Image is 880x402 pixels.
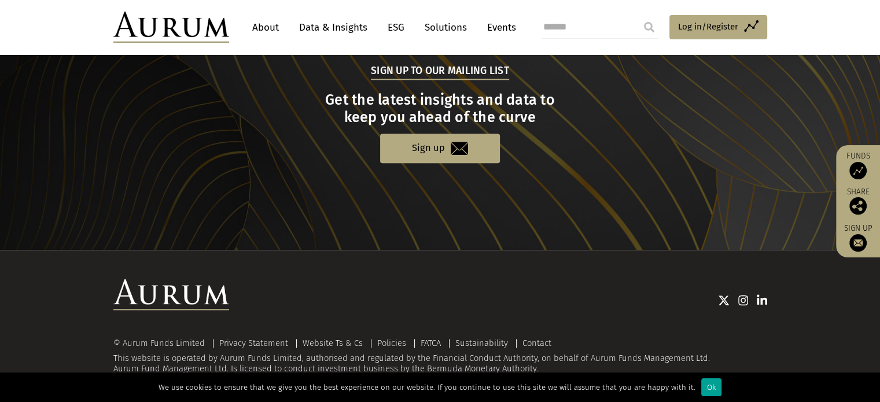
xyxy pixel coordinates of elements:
[113,12,229,43] img: Aurum
[701,378,721,396] div: Ok
[678,20,738,34] span: Log in/Register
[421,338,441,348] a: FATCA
[455,338,508,348] a: Sustainability
[481,17,516,38] a: Events
[849,197,867,215] img: Share this post
[377,338,406,348] a: Policies
[757,294,767,306] img: Linkedin icon
[219,338,288,348] a: Privacy Statement
[246,17,285,38] a: About
[842,151,874,179] a: Funds
[293,17,373,38] a: Data & Insights
[113,339,211,348] div: © Aurum Funds Limited
[669,15,767,39] a: Log in/Register
[113,339,767,374] div: This website is operated by Aurum Funds Limited, authorised and regulated by the Financial Conduc...
[849,162,867,179] img: Access Funds
[849,234,867,252] img: Sign up to our newsletter
[842,188,874,215] div: Share
[380,134,500,163] a: Sign up
[522,338,551,348] a: Contact
[419,17,473,38] a: Solutions
[638,16,661,39] input: Submit
[371,64,509,80] h5: Sign up to our mailing list
[738,294,749,306] img: Instagram icon
[115,91,765,126] h3: Get the latest insights and data to keep you ahead of the curve
[842,223,874,252] a: Sign up
[303,338,363,348] a: Website Ts & Cs
[113,279,229,310] img: Aurum Logo
[718,294,730,306] img: Twitter icon
[382,17,410,38] a: ESG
